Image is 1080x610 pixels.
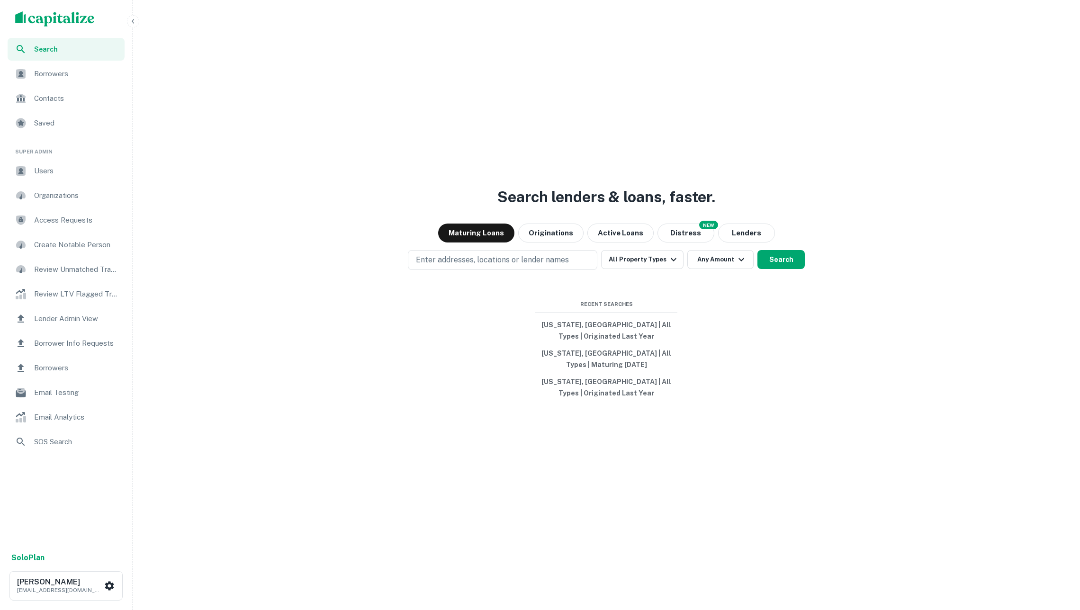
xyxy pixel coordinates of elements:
button: Search [757,250,805,269]
span: Lender Admin View [34,313,119,324]
a: Contacts [8,87,125,110]
span: Email Testing [34,387,119,398]
span: Organizations [34,190,119,201]
h3: Search lenders & loans, faster. [497,186,715,208]
a: Review Unmatched Transactions [8,258,125,281]
button: [US_STATE], [GEOGRAPHIC_DATA] | All Types | Maturing [DATE] [535,345,677,373]
a: Search [8,38,125,61]
button: Originations [518,224,584,242]
a: Access Requests [8,209,125,232]
a: Email Testing [8,381,125,404]
span: Borrower Info Requests [34,338,119,349]
a: Saved [8,112,125,135]
button: Active Loans [587,224,654,242]
a: SoloPlan [11,552,45,564]
button: Maturing Loans [438,224,514,242]
a: SOS Search [8,431,125,453]
span: Recent Searches [535,300,677,308]
a: Users [8,160,125,182]
p: Enter addresses, locations or lender names [416,254,569,266]
span: Create Notable Person [34,239,119,251]
span: Borrowers [34,68,119,80]
button: Lenders [718,224,775,242]
a: Review LTV Flagged Transactions [8,283,125,305]
span: SOS Search [34,436,119,448]
span: Borrowers [34,362,119,374]
a: Create Notable Person [8,233,125,256]
div: NEW [699,221,718,229]
button: [PERSON_NAME][EMAIL_ADDRESS][DOMAIN_NAME] [9,571,123,601]
span: Review Unmatched Transactions [34,264,119,275]
span: Review LTV Flagged Transactions [34,288,119,300]
a: Organizations [8,184,125,207]
span: Search [34,44,119,54]
a: Borrowers [8,357,125,379]
a: Borrower Info Requests [8,332,125,355]
button: Search distressed loans with lien and other non-mortgage details. [657,224,714,242]
button: Any Amount [687,250,754,269]
button: [US_STATE], [GEOGRAPHIC_DATA] | All Types | Originated Last Year [535,373,677,402]
p: [EMAIL_ADDRESS][DOMAIN_NAME] [17,586,102,594]
span: Contacts [34,93,119,104]
li: Super Admin [8,136,125,160]
strong: Solo Plan [11,553,45,562]
span: Users [34,165,119,177]
span: Access Requests [34,215,119,226]
h6: [PERSON_NAME] [17,578,102,586]
button: Enter addresses, locations or lender names [408,250,597,270]
a: Borrowers [8,63,125,85]
span: Email Analytics [34,412,119,423]
img: capitalize-logo.png [15,11,95,27]
button: All Property Types [601,250,684,269]
button: [US_STATE], [GEOGRAPHIC_DATA] | All Types | Originated Last Year [535,316,677,345]
span: Saved [34,117,119,129]
iframe: Chat Widget [1033,534,1080,580]
a: Lender Admin View [8,307,125,330]
a: Email Analytics [8,406,125,429]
